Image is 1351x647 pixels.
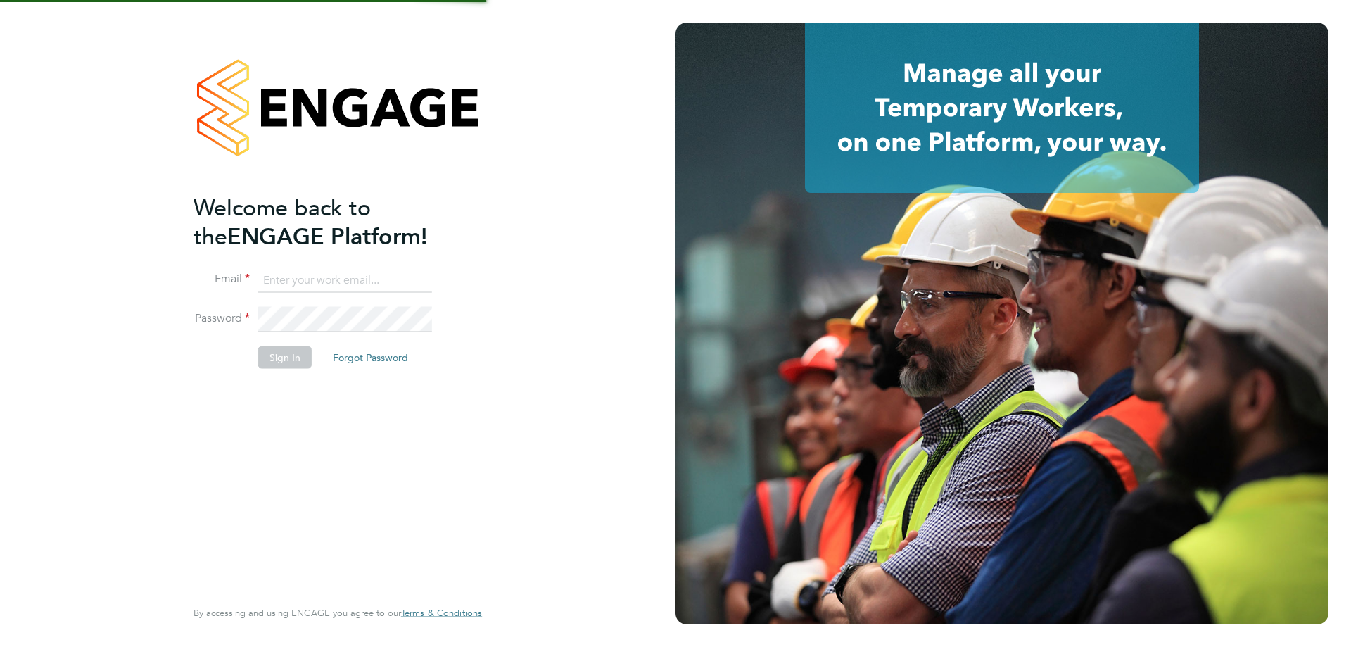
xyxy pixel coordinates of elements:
h2: ENGAGE Platform! [194,193,468,251]
a: Terms & Conditions [401,608,482,619]
span: Welcome back to the [194,194,371,250]
label: Email [194,272,250,287]
span: By accessing and using ENGAGE you agree to our [194,607,482,619]
button: Sign In [258,346,312,369]
span: Terms & Conditions [401,607,482,619]
button: Forgot Password [322,346,419,369]
label: Password [194,311,250,326]
input: Enter your work email... [258,268,432,293]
